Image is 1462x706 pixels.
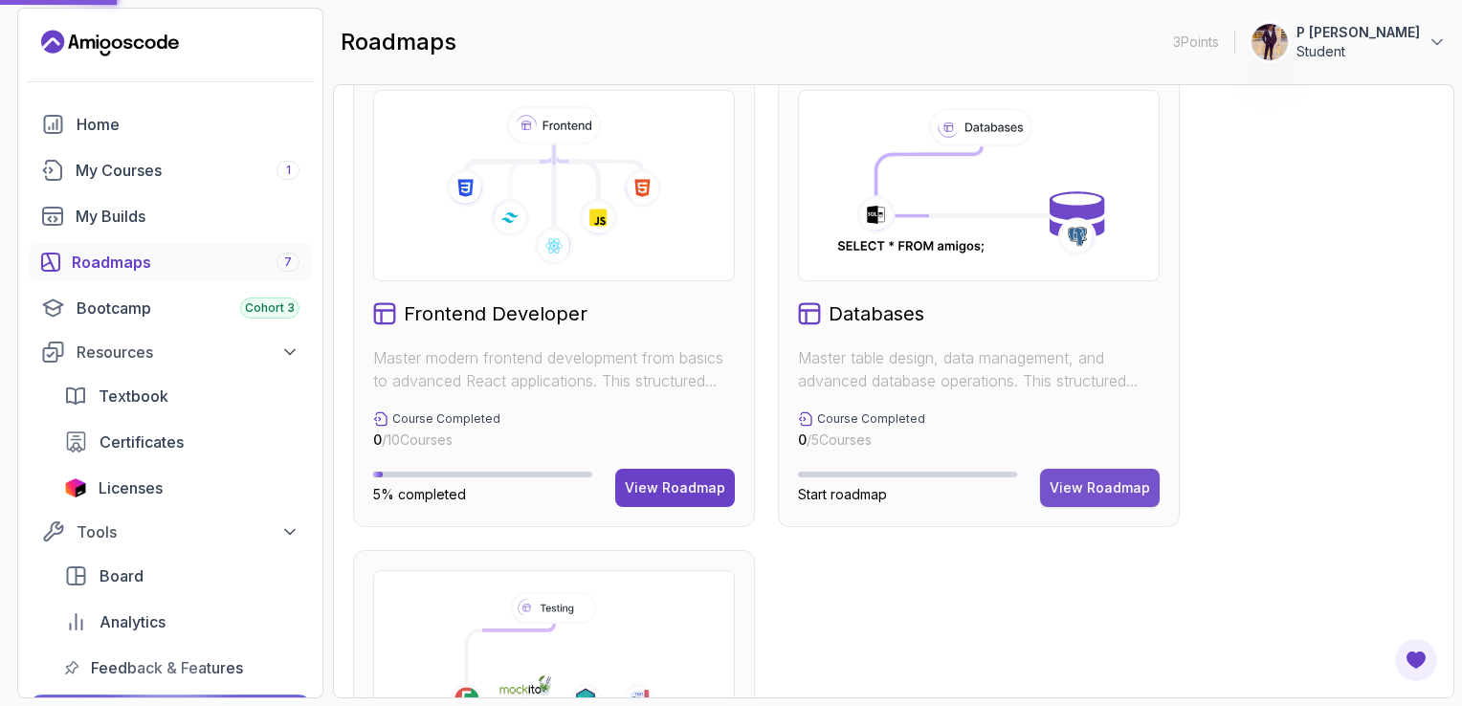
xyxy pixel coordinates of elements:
[1296,42,1420,61] p: Student
[72,251,299,274] div: Roadmaps
[392,411,500,427] p: Course Completed
[76,205,299,228] div: My Builds
[1393,637,1439,683] button: Open Feedback Button
[798,486,887,502] span: Start roadmap
[1050,478,1150,497] div: View Roadmap
[1296,23,1420,42] p: P [PERSON_NAME]
[30,289,311,327] a: bootcamp
[30,197,311,235] a: builds
[30,243,311,281] a: roadmaps
[64,478,87,497] img: jetbrains icon
[77,113,299,136] div: Home
[53,649,311,687] a: feedback
[829,300,924,327] h2: Databases
[30,151,311,189] a: courses
[30,335,311,369] button: Resources
[373,486,466,502] span: 5% completed
[99,476,163,499] span: Licenses
[373,430,500,450] p: / 10 Courses
[284,254,292,270] span: 7
[53,557,311,595] a: board
[77,341,299,364] div: Resources
[404,300,587,327] h2: Frontend Developer
[99,385,168,408] span: Textbook
[798,431,807,448] span: 0
[77,297,299,320] div: Bootcamp
[91,656,243,679] span: Feedback & Features
[798,430,925,450] p: / 5 Courses
[1040,469,1160,507] button: View Roadmap
[373,346,735,392] p: Master modern frontend development from basics to advanced React applications. This structured le...
[373,431,382,448] span: 0
[615,469,735,507] button: View Roadmap
[53,603,311,641] a: analytics
[1173,33,1219,52] p: 3 Points
[798,346,1160,392] p: Master table design, data management, and advanced database operations. This structured learning ...
[341,27,456,57] h2: roadmaps
[1252,24,1288,60] img: user profile image
[100,430,184,453] span: Certificates
[1251,23,1447,61] button: user profile imageP [PERSON_NAME]Student
[100,610,166,633] span: Analytics
[53,469,311,507] a: licenses
[100,564,144,587] span: Board
[286,163,291,178] span: 1
[76,159,299,182] div: My Courses
[625,478,725,497] div: View Roadmap
[53,377,311,415] a: textbook
[30,105,311,143] a: home
[30,515,311,549] button: Tools
[53,423,311,461] a: certificates
[245,300,295,316] span: Cohort 3
[817,411,925,427] p: Course Completed
[41,28,179,58] a: Landing page
[77,520,299,543] div: Tools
